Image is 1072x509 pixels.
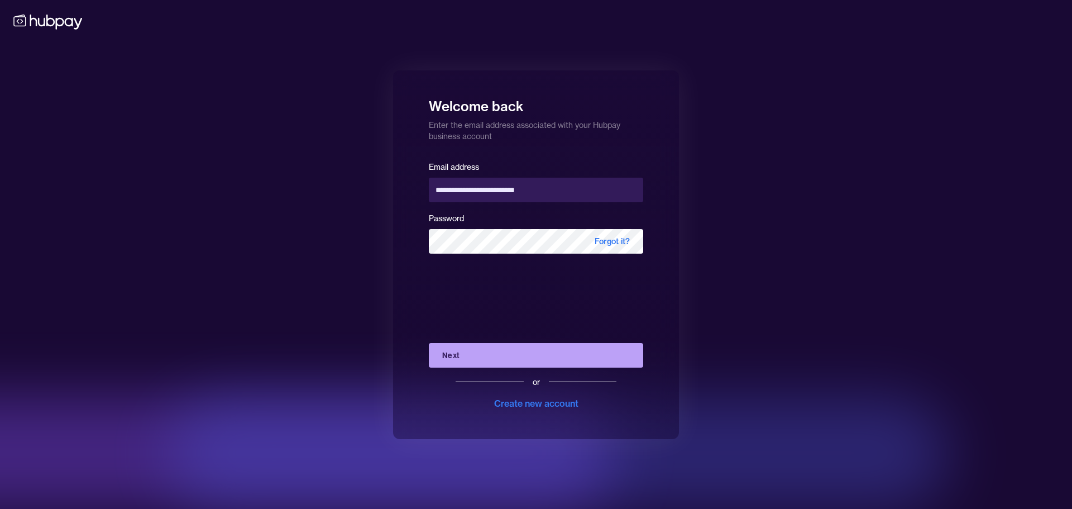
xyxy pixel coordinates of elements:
h1: Welcome back [429,91,643,115]
button: Next [429,343,643,368]
div: or [533,377,540,388]
label: Password [429,213,464,223]
div: Create new account [494,397,578,410]
p: Enter the email address associated with your Hubpay business account [429,115,643,142]
span: Forgot it? [581,229,643,254]
label: Email address [429,162,479,172]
